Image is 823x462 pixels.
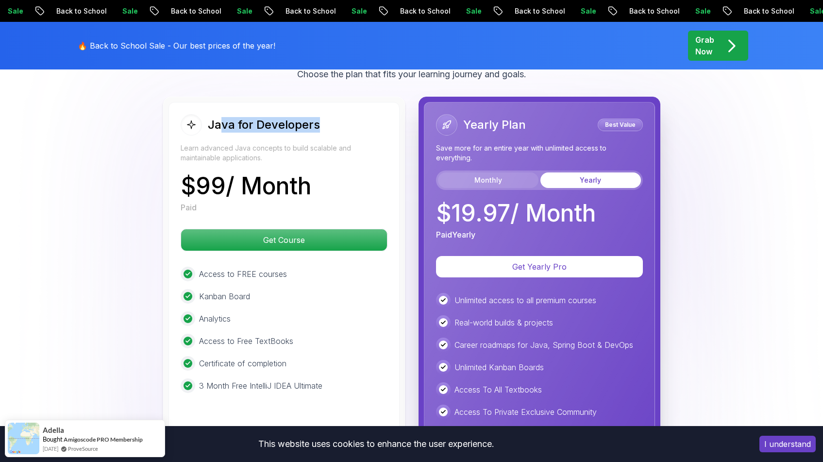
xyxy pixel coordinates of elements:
[299,6,330,16] p: Sale
[69,6,101,16] p: Sale
[8,423,39,454] img: provesource social proof notification image
[181,174,311,198] p: $ 99 / Month
[413,6,444,16] p: Sale
[199,313,231,325] p: Analytics
[199,268,287,280] p: Access to FREE courses
[454,384,542,395] p: Access To All Textbooks
[208,117,320,133] h2: Java for Developers
[184,6,215,16] p: Sale
[599,120,641,130] p: Best Value
[3,6,69,16] p: Back to School
[436,143,643,163] p: Save more for an entire year with unlimited access to everything.
[462,6,528,16] p: Back to School
[528,6,559,16] p: Sale
[297,68,526,81] p: Choose the plan that fits your learning journey and goals.
[757,6,788,16] p: Sale
[695,34,714,57] p: Grab Now
[64,435,143,444] a: Amigoscode PRO Membership
[436,229,475,240] p: Paid Yearly
[181,229,387,251] button: Get Course
[233,6,299,16] p: Back to School
[691,6,757,16] p: Back to School
[181,143,387,163] p: Learn advanced Java concepts to build scalable and maintainable applications.
[199,335,293,347] p: Access to Free TextBooks
[642,6,673,16] p: Sale
[7,433,745,455] div: This website uses cookies to enhance the user experience.
[78,40,275,51] p: 🔥 Back to School Sale - Our best prices of the year!
[454,317,553,328] p: Real-world builds & projects
[199,291,250,302] p: Kanban Board
[43,435,63,443] span: Bought
[347,6,413,16] p: Back to School
[576,6,642,16] p: Back to School
[454,406,597,418] p: Access To Private Exclusive Community
[68,445,98,453] a: ProveSource
[454,339,633,351] p: Career roadmaps for Java, Spring Boot & DevOps
[181,235,387,245] a: Get Course
[199,380,322,392] p: 3 Month Free IntelliJ IDEA Ultimate
[43,426,64,434] span: Adella
[43,445,58,453] span: [DATE]
[759,436,816,452] button: Accept cookies
[463,117,526,133] h2: Yearly Plan
[199,358,286,369] p: Certificate of completion
[540,172,641,188] button: Yearly
[181,202,197,213] p: Paid
[118,6,184,16] p: Back to School
[436,256,643,277] button: Get Yearly Pro
[438,172,538,188] button: Monthly
[436,262,643,272] a: Get Yearly Pro
[454,361,544,373] p: Unlimited Kanban Boards
[454,294,596,306] p: Unlimited access to all premium courses
[436,202,596,225] p: $ 19.97 / Month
